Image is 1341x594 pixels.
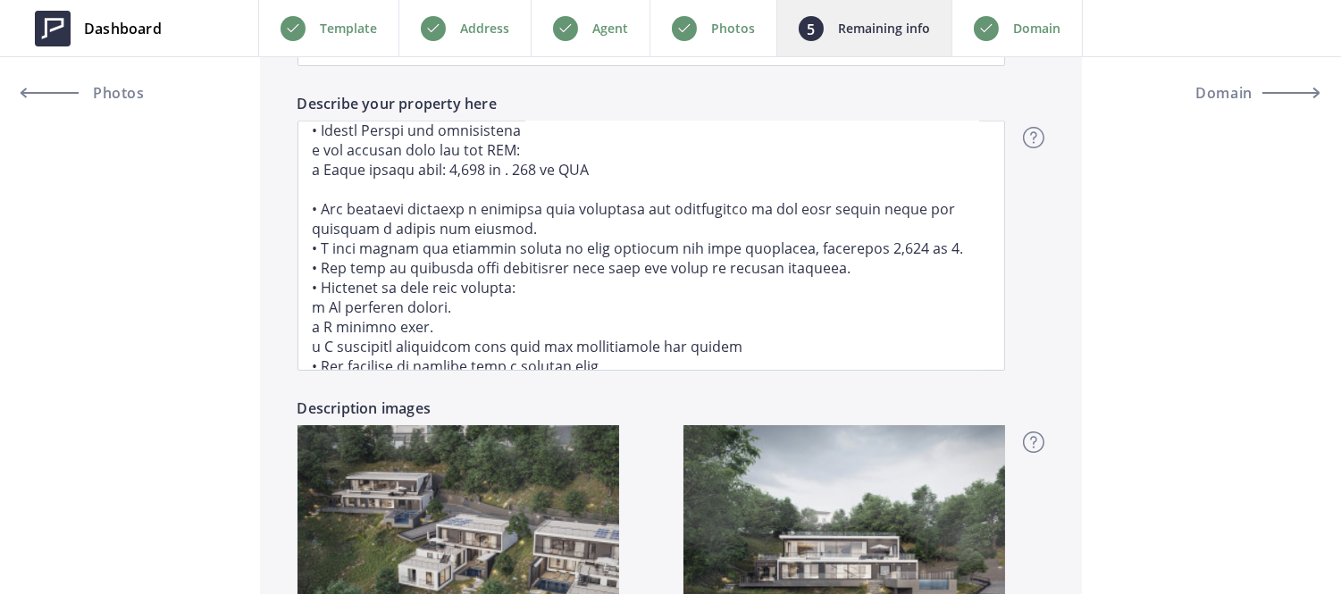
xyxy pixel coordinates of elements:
[320,18,377,39] p: Template
[84,18,162,39] span: Dashboard
[838,18,930,39] p: Remaining info
[1023,431,1044,453] img: question
[1023,127,1044,148] img: question
[1252,505,1320,573] iframe: Drift Widget Chat Controller
[592,18,628,39] p: Agent
[460,18,509,39] p: Address
[711,18,755,39] p: Photos
[1159,71,1320,114] button: Domain
[21,2,175,55] a: Dashboard
[298,397,619,425] label: Description images
[88,86,145,100] span: Photos
[1195,86,1253,100] span: Domain
[298,93,1005,121] label: Describe your property here
[1013,18,1060,39] p: Domain
[21,71,182,114] a: Photos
